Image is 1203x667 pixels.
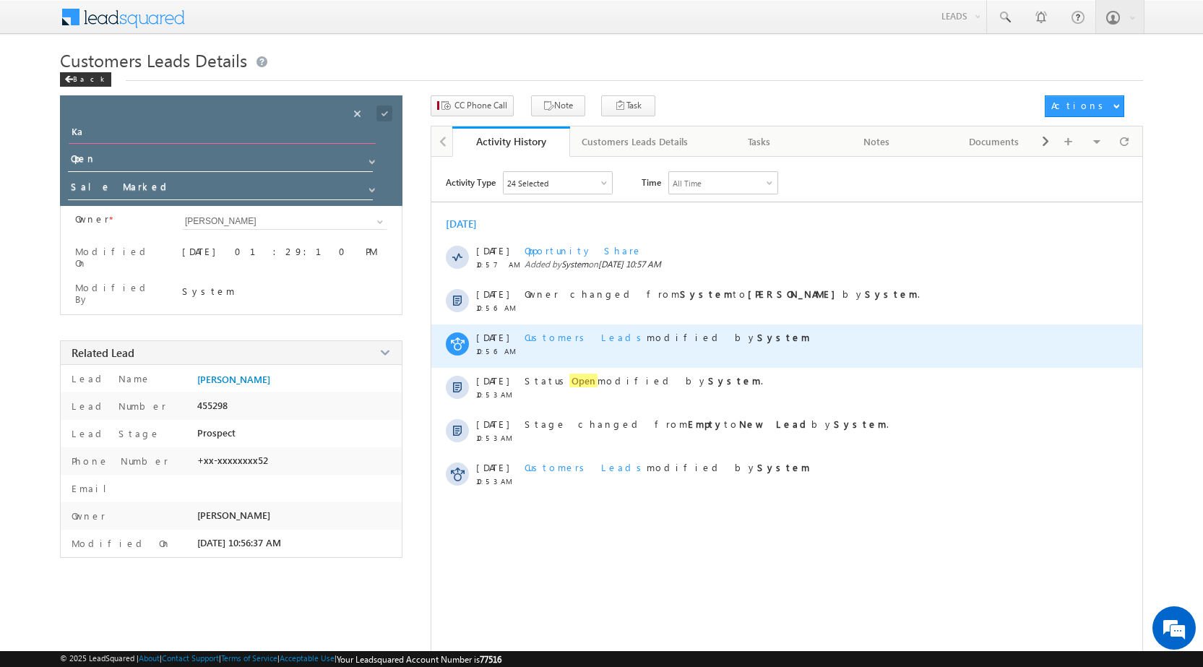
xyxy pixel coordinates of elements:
div: System [182,285,387,297]
span: Your Leadsquared Account Number is [337,654,501,665]
span: Customers Leads [525,331,647,343]
span: [DATE] 10:57 AM [598,259,661,270]
span: Customers Leads [525,461,647,473]
span: Edit [1085,252,1107,270]
span: Open [569,374,598,387]
input: Stage [68,178,373,200]
div: Minimize live chat window [237,7,272,42]
input: Opportunity Name Opportunity Name [69,124,376,144]
span: Added by on [525,259,1082,270]
span: [DATE] 10:56:37 AM [197,537,281,548]
a: Show All Items [361,179,379,194]
strong: System [757,461,810,473]
span: [DATE] [476,418,509,430]
span: [DATE] [476,244,509,257]
a: Notes [819,126,936,157]
span: [PERSON_NAME] [197,509,270,521]
label: Lead Stage [68,427,160,439]
div: Actions [1051,99,1108,112]
span: CC Phone Call [454,99,507,112]
a: About [139,653,160,663]
strong: System [680,288,733,300]
span: modified by [525,461,810,473]
span: 10:53 AM [476,390,519,399]
label: Email [68,482,118,494]
em: Start Chat [197,445,262,465]
div: Tasks [712,133,806,150]
strong: [PERSON_NAME] [748,288,842,300]
span: Activity Type [446,171,496,193]
a: Show All Items [369,215,387,229]
span: 10:57 AM [476,260,519,269]
a: Show All Items [361,151,379,165]
span: Time [642,171,661,193]
strong: Empty [688,418,724,430]
div: Back [60,72,111,87]
div: [DATE] 01:29:10 PM [182,245,387,265]
button: CC Phone Call [431,95,514,116]
button: Actions [1045,95,1124,117]
span: 10:53 AM [476,477,519,486]
a: Customers Leads Details [570,126,701,157]
span: Status modified by . [525,374,763,387]
textarea: Type your message and hit 'Enter' [19,134,264,433]
span: 10:56 AM [476,304,519,312]
span: Owner changed from to by . [525,288,920,300]
span: 77516 [480,654,501,665]
span: +xx-xxxxxxxx52 [197,455,268,466]
span: 10:53 AM [476,434,519,442]
div: All Time [673,178,702,188]
button: Task [601,95,655,116]
span: 10:56 AM [476,347,519,356]
input: Type to Search [182,213,387,230]
a: Acceptable Use [280,653,335,663]
label: Owner [68,509,105,522]
strong: System [708,374,761,387]
label: Lead Name [68,372,151,384]
div: Activity History [463,134,559,148]
label: Owner [75,213,109,225]
span: Opportunity Share [525,244,642,257]
div: Customers Leads Details [582,133,688,150]
label: Lead Number [68,400,166,412]
span: modified by [525,331,810,343]
div: [DATE] [446,217,493,231]
label: Modified On [75,246,164,269]
span: System [561,259,588,270]
button: Note [531,95,585,116]
div: Documents [947,133,1040,150]
span: [DATE] [476,288,509,300]
strong: System [757,331,810,343]
a: Tasks [701,126,819,157]
a: Activity History [452,126,570,157]
a: Documents [936,126,1053,157]
span: [DATE] [476,374,509,387]
a: Terms of Service [221,653,277,663]
img: d_60004797649_company_0_60004797649 [25,76,61,95]
label: Modified By [75,282,164,305]
strong: System [865,288,918,300]
span: Customers Leads Details [60,48,247,72]
div: Chat with us now [75,76,243,95]
input: Status [68,150,373,172]
strong: System [834,418,887,430]
span: [DATE] [476,461,509,473]
div: Owner Changed,Status Changed,Stage Changed,Source Changed,Notes & 19 more.. [504,172,612,194]
strong: New Lead [739,418,811,430]
span: [DATE] [476,331,509,343]
span: 455298 [197,400,228,411]
span: © 2025 LeadSquared | | | | | [60,653,501,665]
label: Phone Number [68,455,168,467]
div: 24 Selected [507,178,548,188]
a: [PERSON_NAME] [197,374,270,385]
a: Contact Support [162,653,219,663]
span: Stage changed from to by . [525,418,889,430]
div: Notes [830,133,923,150]
span: Related Lead [72,345,134,360]
span: Prospect [197,427,236,439]
label: Modified On [68,537,171,549]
